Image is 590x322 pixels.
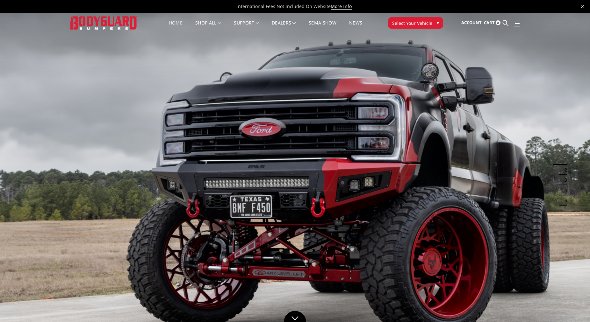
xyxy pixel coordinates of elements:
button: 3 of 5 [561,175,567,185]
a: News [349,21,362,33]
a: Cart 0 [484,14,500,31]
span: Cart [484,20,495,25]
a: Support [234,21,259,33]
span: Select Your Vehicle [392,20,432,26]
a: Dealers [272,21,296,33]
button: 5 of 5 [561,195,567,206]
iframe: Chat Widget [558,291,590,322]
a: shop all [195,21,221,33]
button: 2 of 5 [561,165,567,175]
span: 0 [496,20,500,25]
a: Click to Down [284,311,306,322]
button: Select Your Vehicle [388,17,443,29]
button: 4 of 5 [561,185,567,195]
a: Account [461,14,482,31]
a: Home [169,21,183,33]
span: Account [461,20,482,25]
img: BODYGUARD BUMPERS [70,16,137,29]
span: ▾ [437,19,439,26]
a: SEMA Show [309,21,336,33]
a: More Info [331,3,352,10]
button: 1 of 5 [561,155,567,165]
